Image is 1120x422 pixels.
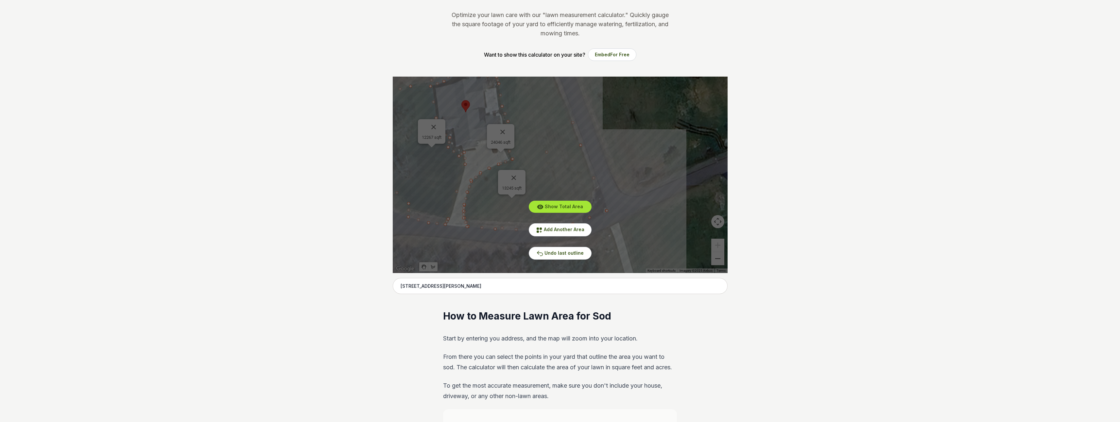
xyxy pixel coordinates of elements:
[443,380,677,401] p: To get the most accurate measurement, make sure you don't include your house, driveway, or any ot...
[443,333,677,344] p: Start by entering you address, and the map will zoom into your location.
[545,204,583,209] span: Show Total Area
[443,352,677,373] p: From there you can select the points in your yard that outline the area you want to sod. The calc...
[529,223,592,236] button: Add Another Area
[484,51,585,59] p: Want to show this calculator on your site?
[450,10,670,38] p: Optimize your lawn care with our "lawn measurement calculator." Quickly gauge the square footage ...
[610,52,629,57] span: For Free
[588,48,636,61] button: EmbedFor Free
[544,227,584,232] span: Add Another Area
[529,201,592,213] button: Show Total Area
[529,247,592,260] button: Undo last outline
[393,278,728,294] input: Enter your address to get started
[443,310,677,323] h2: How to Measure Lawn Area for Sod
[544,250,584,256] span: Undo last outline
